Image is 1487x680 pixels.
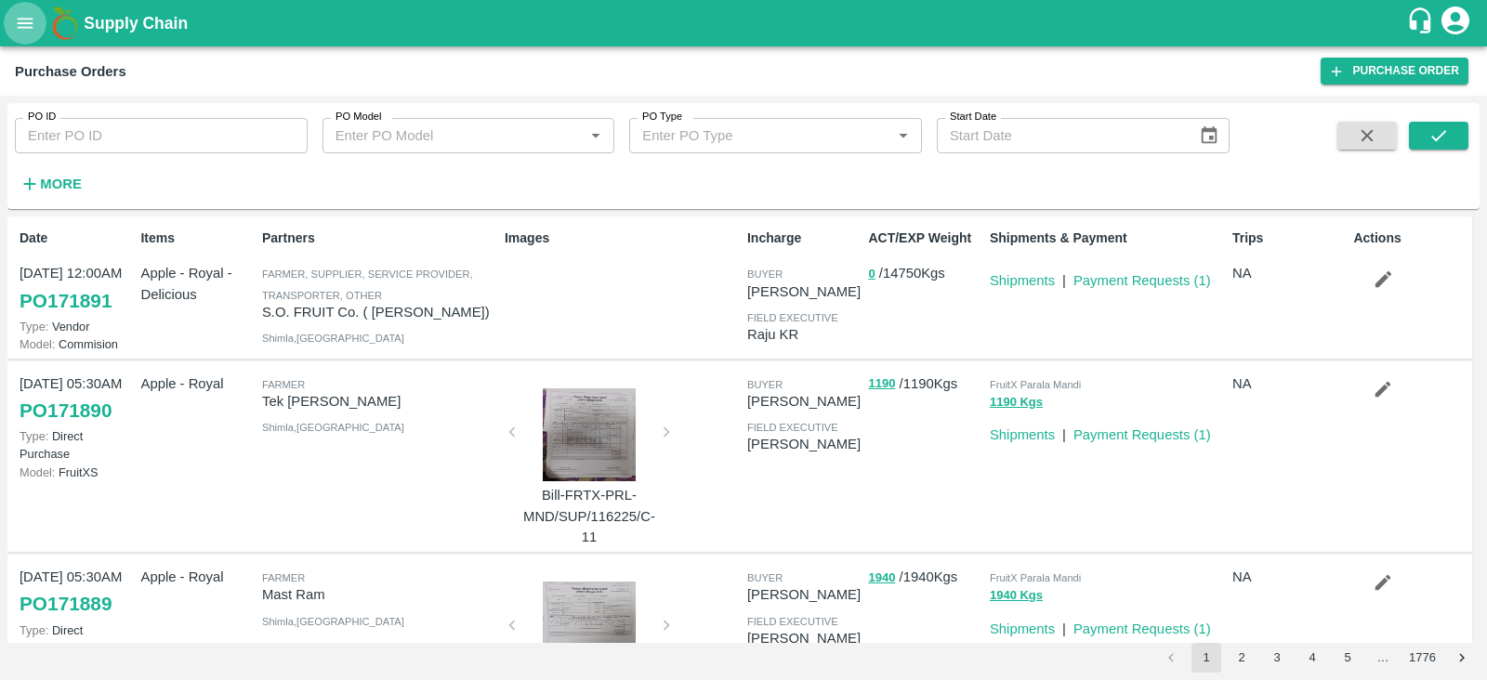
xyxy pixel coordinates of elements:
[262,302,497,322] p: S.O. FRUIT Co. ( [PERSON_NAME])
[20,373,133,394] p: [DATE] 05:30AM
[1055,417,1066,445] div: |
[1447,643,1477,673] button: Go to next page
[140,373,254,394] p: Apple - Royal
[84,14,188,33] b: Supply Chain
[868,567,981,588] p: / 1940 Kgs
[262,229,497,248] p: Partners
[46,5,84,42] img: logo
[262,391,497,412] p: Tek [PERSON_NAME]
[20,464,133,481] p: FruitXS
[747,281,861,302] p: [PERSON_NAME]
[747,391,861,412] p: [PERSON_NAME]
[140,567,254,587] p: Apple - Royal
[990,392,1043,413] button: 1190 Kgs
[1191,118,1227,153] button: Choose date
[747,628,861,648] p: [PERSON_NAME]
[1055,611,1066,639] div: |
[20,318,133,335] p: Vendor
[747,312,838,323] span: field executive
[1353,229,1467,248] p: Actions
[1321,58,1468,85] a: Purchase Order
[747,379,783,390] span: buyer
[4,2,46,45] button: open drawer
[20,335,133,353] p: Commision
[990,621,1055,636] a: Shipments
[262,584,497,605] p: Mast Ram
[505,229,740,248] p: Images
[20,623,48,637] span: Type:
[262,616,404,627] span: Shimla , [GEOGRAPHIC_DATA]
[868,373,895,395] button: 1190
[747,268,783,280] span: buyer
[262,572,305,583] span: Farmer
[15,118,308,153] input: Enter PO ID
[20,284,112,318] a: PO171891
[84,10,1406,36] a: Supply Chain
[20,263,133,283] p: [DATE] 12:00AM
[20,394,112,427] a: PO171890
[20,229,133,248] p: Date
[990,427,1055,442] a: Shipments
[1073,427,1211,442] a: Payment Requests (1)
[20,465,55,479] span: Model:
[747,584,861,605] p: [PERSON_NAME]
[20,587,112,621] a: PO171889
[328,124,579,148] input: Enter PO Model
[868,373,981,395] p: / 1190 Kgs
[990,572,1081,583] span: FruitX Parala Mandi
[1403,643,1441,673] button: Go to page 1776
[1439,4,1472,43] div: account of current user
[140,263,254,305] p: Apple - Royal - Delicious
[584,124,608,148] button: Open
[20,337,55,351] span: Model:
[635,124,886,148] input: Enter PO Type
[520,485,659,547] p: Bill-FRTX-PRL-MND/SUP/116225/C-11
[1232,567,1346,587] p: NA
[990,379,1081,390] span: FruitX Parala Mandi
[1368,649,1398,667] div: …
[868,263,981,284] p: / 14750 Kgs
[990,273,1055,288] a: Shipments
[990,585,1043,607] button: 1940 Kgs
[28,110,56,124] label: PO ID
[1333,643,1362,673] button: Go to page 5
[262,379,305,390] span: Farmer
[1232,229,1346,248] p: Trips
[937,118,1184,153] input: Start Date
[868,264,875,285] button: 0
[1153,643,1480,673] nav: pagination navigation
[15,168,86,200] button: More
[747,616,838,627] span: field executive
[1232,373,1346,394] p: NA
[891,124,915,148] button: Open
[20,567,133,587] p: [DATE] 05:30AM
[642,110,682,124] label: PO Type
[1297,643,1327,673] button: Go to page 4
[20,427,133,463] p: Direct Purchase
[1073,273,1211,288] a: Payment Requests (1)
[15,59,126,84] div: Purchase Orders
[868,229,981,248] p: ACT/EXP Weight
[1262,643,1292,673] button: Go to page 3
[20,429,48,443] span: Type:
[262,333,404,344] span: Shimla , [GEOGRAPHIC_DATA]
[1191,643,1221,673] button: page 1
[262,268,473,300] span: Farmer, Supplier, Service Provider, Transporter, Other
[1406,7,1439,40] div: customer-support
[747,572,783,583] span: buyer
[336,110,382,124] label: PO Model
[1055,263,1066,291] div: |
[1073,621,1211,636] a: Payment Requests (1)
[990,229,1225,248] p: Shipments & Payment
[20,320,48,333] span: Type:
[140,229,254,248] p: Items
[747,422,838,433] span: field executive
[1227,643,1257,673] button: Go to page 2
[747,324,861,345] p: Raju KR
[868,568,895,589] button: 1940
[40,177,82,191] strong: More
[950,110,996,124] label: Start Date
[1232,263,1346,283] p: NA
[262,422,404,433] span: Shimla , [GEOGRAPHIC_DATA]
[747,434,861,454] p: [PERSON_NAME]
